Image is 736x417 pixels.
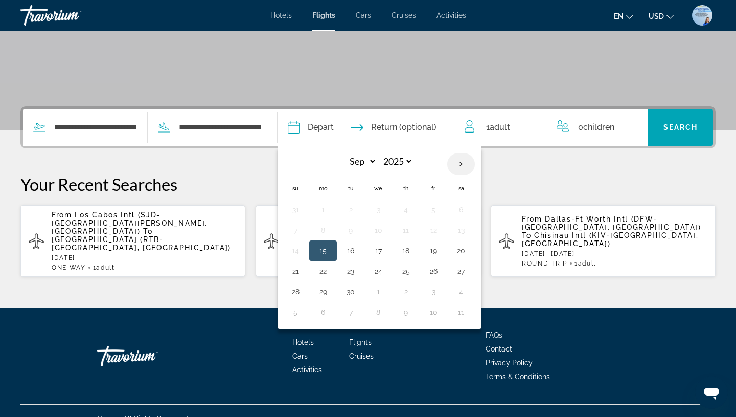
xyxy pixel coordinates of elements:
button: Day 4 [398,203,414,217]
a: Cars [356,11,371,19]
iframe: Button to launch messaging window [695,376,728,409]
span: Adult [490,122,510,132]
button: Day 30 [342,284,359,299]
button: Change currency [649,9,674,24]
span: USD [649,12,664,20]
img: 2Q== [692,5,712,26]
button: Day 11 [398,223,414,237]
span: Return (optional) [371,120,436,135]
p: [DATE] - [DATE] [522,250,707,257]
select: Select year [380,152,413,170]
span: To [522,231,531,239]
button: Day 14 [287,244,304,258]
span: [GEOGRAPHIC_DATA] (RTB-[GEOGRAPHIC_DATA], [GEOGRAPHIC_DATA]) [52,235,231,252]
select: Select month [343,152,377,170]
span: From [522,215,542,223]
button: Day 11 [453,305,469,319]
button: Return date [351,109,436,146]
a: FAQs [486,331,502,339]
button: Day 31 [287,203,304,217]
button: Depart date [288,109,334,146]
button: Day 15 [315,244,331,258]
span: 1 [93,264,115,271]
span: Search [663,123,698,131]
button: Day 8 [370,305,386,319]
span: Adult [96,264,114,271]
button: Day 9 [342,223,359,237]
button: Day 6 [315,305,331,319]
p: [DATE] [52,254,237,261]
button: Next month [447,152,475,176]
div: Search widget [23,109,713,146]
span: 0 [578,120,614,135]
a: Hotels [270,11,292,19]
span: ROUND TRIP [522,260,567,267]
button: Day 7 [287,223,304,237]
button: Day 10 [425,305,442,319]
button: Day 25 [398,264,414,278]
button: Day 3 [425,284,442,299]
a: Cars [292,352,308,360]
button: Day 27 [453,264,469,278]
button: Day 5 [425,203,442,217]
button: From Dallas-Ft Worth Intl (DFW-[GEOGRAPHIC_DATA], [GEOGRAPHIC_DATA]) To Los Cabos Intl (SJD-[GEOG... [256,205,480,277]
button: Day 5 [287,305,304,319]
button: Day 2 [398,284,414,299]
a: Terms & Conditions [486,372,550,381]
span: To [143,227,152,235]
button: Day 4 [453,284,469,299]
a: Activities [436,11,466,19]
a: Travorium [20,2,123,29]
a: Privacy Policy [486,359,533,367]
a: Activities [292,366,322,374]
span: en [614,12,624,20]
button: Day 7 [342,305,359,319]
a: Contact [486,345,512,353]
button: Day 28 [287,284,304,299]
button: Day 10 [370,223,386,237]
button: Day 20 [453,244,469,258]
p: Your Recent Searches [20,174,716,194]
a: Flights [312,11,335,19]
button: Search [648,109,713,146]
span: Chisinau Intl (KIV-[GEOGRAPHIC_DATA], [GEOGRAPHIC_DATA]) [522,231,698,248]
span: Los Cabos Intl (SJD-[GEOGRAPHIC_DATA][PERSON_NAME], [GEOGRAPHIC_DATA]) [52,211,208,235]
button: From Los Cabos Intl (SJD-[GEOGRAPHIC_DATA][PERSON_NAME], [GEOGRAPHIC_DATA]) To [GEOGRAPHIC_DATA] ... [20,205,245,277]
span: Hotels [292,338,314,346]
button: Day 24 [370,264,386,278]
button: Day 8 [315,223,331,237]
button: Day 22 [315,264,331,278]
button: Day 29 [315,284,331,299]
span: 1 [486,120,510,135]
button: Day 19 [425,244,442,258]
button: From Dallas-Ft Worth Intl (DFW-[GEOGRAPHIC_DATA], [GEOGRAPHIC_DATA]) To Chisinau Intl (KIV-[GEOGR... [491,205,716,277]
a: Cruises [349,352,374,360]
button: Day 26 [425,264,442,278]
button: Day 9 [398,305,414,319]
button: Day 17 [370,244,386,258]
button: Day 23 [342,264,359,278]
span: Children [583,122,614,132]
a: Cruises [392,11,416,19]
button: Change language [614,9,633,24]
span: From [52,211,72,219]
span: ONE WAY [52,264,86,271]
button: Day 1 [370,284,386,299]
button: Day 2 [342,203,359,217]
a: Flights [349,338,372,346]
a: Travorium [97,341,199,371]
button: Day 16 [342,244,359,258]
span: Adult [578,260,596,267]
button: Day 1 [315,203,331,217]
